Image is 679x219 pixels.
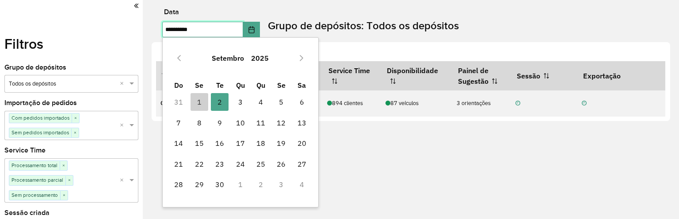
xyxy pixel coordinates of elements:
td: 9 [210,113,230,133]
th: Exportação [577,61,665,90]
button: Choose Year [248,47,272,69]
span: 18 [252,134,270,152]
span: 16 [211,134,229,152]
span: 14 [170,134,187,152]
span: Sem processamento [9,191,60,199]
span: 28 [170,176,187,193]
td: 26 [271,153,291,174]
td: 3 [271,174,291,195]
i: Não realizada [582,101,587,106]
span: 23 [211,155,229,173]
th: Disponibilidade [381,61,452,90]
span: Com pedidos importados [9,113,72,122]
span: Clear all [120,121,127,130]
strong: CDD Jacarepaguá [160,99,207,107]
td: 24 [230,153,250,174]
span: Processamento parcial [9,176,65,184]
label: Sessão criada [4,207,50,218]
span: 894 clientes [327,99,363,107]
span: Clear all [120,176,127,185]
td: 15 [189,133,210,153]
td: 1 [189,92,210,112]
span: 27 [293,155,311,173]
span: 19 [272,134,290,152]
span: 13 [293,114,311,132]
span: 15 [191,134,208,152]
span: Te [216,81,224,90]
span: 20 [293,134,311,152]
span: Do [174,81,183,90]
span: Processamento total [9,161,60,170]
i: Não realizada [515,101,520,106]
td: 1 [230,174,250,195]
td: 11 [251,113,271,133]
td: 10 [230,113,250,133]
span: Sem pedidos importados [9,128,71,137]
span: 17 [232,134,249,152]
div: 87 veículos [385,99,447,107]
td: 8 [189,113,210,133]
label: Grupo de depósitos: Todos os depósitos [268,18,459,34]
span: 11 [252,114,270,132]
td: 7 [168,113,189,133]
span: 7 [170,114,187,132]
span: Clear all [120,79,127,89]
span: × [60,191,68,200]
th: Service Time [322,61,381,90]
div: Choose Date [162,37,319,207]
td: 18 [251,133,271,153]
button: Choose Date [243,22,260,37]
th: Painel de Sugestão [452,61,511,90]
span: 24 [232,155,249,173]
td: 17 [230,133,250,153]
span: Se [277,81,286,90]
td: 22 [189,153,210,174]
td: 5 [271,92,291,112]
label: Importação de pedidos [4,98,77,108]
span: Se [195,81,203,90]
span: 30 [211,176,229,193]
td: 12 [271,113,291,133]
td: 27 [292,153,312,174]
span: 26 [272,155,290,173]
td: 2 [210,92,230,112]
span: × [71,129,79,137]
label: Filtros [4,33,43,55]
span: 9 [211,114,229,132]
span: 12 [272,114,290,132]
td: 21 [168,153,189,174]
span: 10 [232,114,249,132]
span: 1 [191,93,208,111]
span: 25 [252,155,270,173]
td: 31 [168,92,189,112]
td: 19 [271,133,291,153]
td: 4 [251,92,271,112]
th: Sessão [511,61,577,90]
span: 6 [293,93,311,111]
span: 8 [191,114,208,132]
td: 3 [230,92,250,112]
td: 30 [210,174,230,195]
td: 25 [251,153,271,174]
span: Qu [236,81,245,90]
span: 5 [272,93,290,111]
span: Qu [256,81,265,90]
td: 13 [292,113,312,133]
label: Service Time [4,145,46,156]
span: × [72,114,79,123]
td: 2 [251,174,271,195]
button: Next Month [294,51,309,65]
td: 28 [168,174,189,195]
span: Sa [298,81,306,90]
td: 29 [189,174,210,195]
div: 3 orientações [457,99,506,107]
span: 22 [191,155,208,173]
label: Data [164,7,179,17]
td: 14 [168,133,189,153]
td: 16 [210,133,230,153]
span: × [60,161,67,170]
td: 6 [292,92,312,112]
span: 21 [170,155,187,173]
span: 2 [211,93,229,111]
span: 4 [252,93,270,111]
